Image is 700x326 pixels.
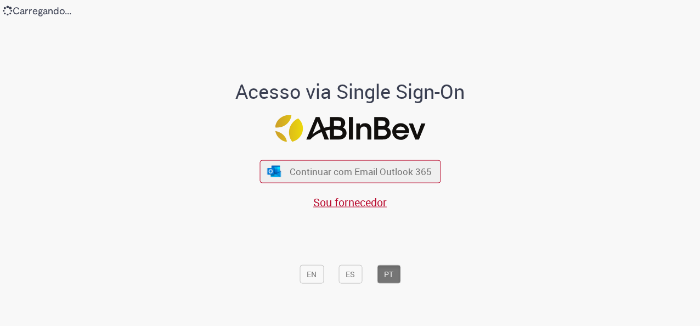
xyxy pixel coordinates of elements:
button: PT [377,265,400,283]
img: Logo ABInBev [275,115,425,142]
h1: Acesso via Single Sign-On [198,80,503,102]
img: ícone Azure/Microsoft 360 [267,165,282,177]
span: Continuar com Email Outlook 365 [290,165,432,178]
button: ES [338,265,362,283]
a: Sou fornecedor [313,194,387,209]
button: ícone Azure/Microsoft 360 Continuar com Email Outlook 365 [259,160,441,183]
button: EN [300,265,324,283]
